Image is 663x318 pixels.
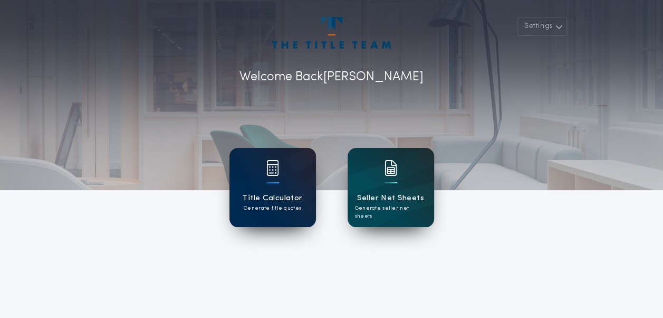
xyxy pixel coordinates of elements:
h1: Seller Net Sheets [357,192,424,204]
button: Settings [517,17,567,36]
img: card icon [266,160,279,176]
img: account-logo [272,17,390,49]
p: Generate title quotes [244,204,301,212]
a: card iconTitle CalculatorGenerate title quotes [229,148,316,227]
img: card icon [385,160,397,176]
h1: Title Calculator [242,192,302,204]
a: card iconSeller Net SheetsGenerate seller net sheets [348,148,434,227]
p: Welcome Back [PERSON_NAME] [239,68,424,87]
p: Generate seller net sheets [355,204,427,220]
